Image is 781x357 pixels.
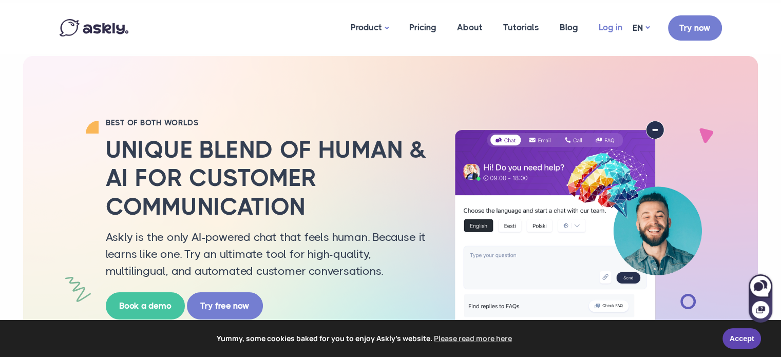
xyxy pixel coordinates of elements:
h2: Unique blend of human & AI for customer communication [106,136,429,221]
a: Tutorials [493,3,549,52]
a: About [447,3,493,52]
a: Accept [722,328,761,349]
a: Try free now [187,292,263,320]
a: EN [633,21,650,35]
p: Askly is the only AI-powered chat that feels human. Because it learns like one. Try an ultimate t... [106,229,429,279]
h2: BEST OF BOTH WORLDS [106,118,429,128]
a: learn more about cookies [432,331,513,346]
iframe: Askly chat [748,272,773,324]
a: Log in [588,3,633,52]
a: Book a demo [106,292,185,320]
a: Product [340,3,399,53]
a: Pricing [399,3,447,52]
img: Askly [60,19,128,36]
img: AI multilingual chat [445,121,712,343]
a: Blog [549,3,588,52]
span: Yummy, some cookies baked for you to enjoy Askly's website. [15,331,715,346]
a: Try now [668,15,722,41]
